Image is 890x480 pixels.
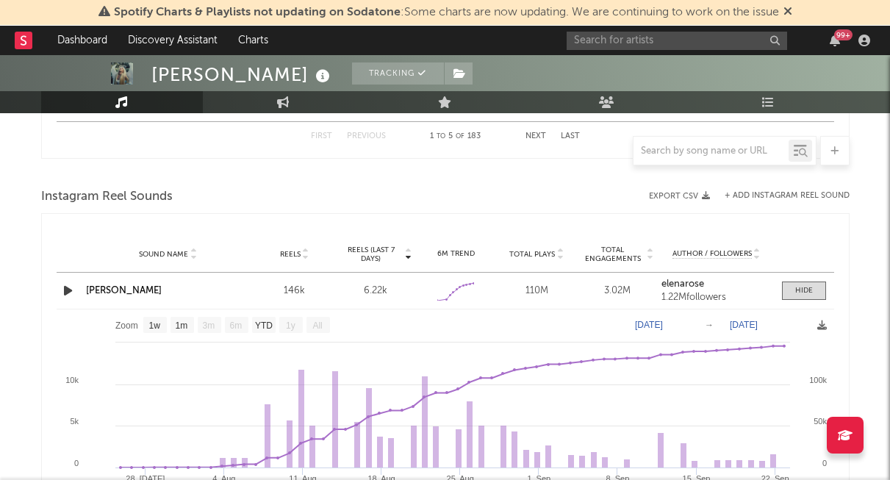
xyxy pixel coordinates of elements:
span: Reels (last 7 days) [339,246,403,263]
input: Search for artists [567,32,787,50]
span: Author / Followers [672,249,752,259]
text: 1m [175,320,187,331]
div: 110M [500,284,573,298]
a: Dashboard [47,26,118,55]
text: 0 [73,459,78,468]
button: Export CSV [649,192,710,201]
text: Zoom [115,320,138,331]
span: Sound Name [139,250,188,259]
text: [DATE] [730,320,758,330]
span: to [437,133,445,140]
text: [DATE] [635,320,663,330]
text: 1w [148,320,160,331]
div: 6M Trend [420,248,493,259]
div: 6.22k [339,284,412,298]
div: 3.02M [581,284,654,298]
button: Last [561,132,580,140]
input: Search by song name or URL [634,146,789,157]
text: 6m [229,320,242,331]
a: Discovery Assistant [118,26,228,55]
span: Total Plays [509,250,555,259]
div: [PERSON_NAME] [151,62,334,87]
button: Tracking [352,62,444,85]
button: Previous [347,132,386,140]
button: + Add Instagram Reel Sound [725,192,850,200]
span: Dismiss [783,7,792,18]
span: : Some charts are now updating. We are continuing to work on the issue [114,7,779,18]
text: 5k [70,417,79,426]
text: 100k [809,376,827,384]
text: YTD [254,320,272,331]
text: 1y [286,320,295,331]
text: 3m [202,320,215,331]
text: All [312,320,322,331]
text: 0 [822,459,826,468]
text: 10k [65,376,79,384]
div: + Add Instagram Reel Sound [710,192,850,200]
span: Spotify Charts & Playlists not updating on Sodatone [114,7,401,18]
a: Charts [228,26,279,55]
div: 1 5 183 [415,128,496,146]
strong: elenarose [661,279,704,289]
span: of [456,133,464,140]
a: elenarose [661,279,772,290]
text: 50k [814,417,827,426]
span: Instagram Reel Sounds [41,188,173,206]
a: [PERSON_NAME] [86,286,162,295]
span: Total Engagements [581,246,645,263]
div: 99 + [834,29,853,40]
text: → [705,320,714,330]
div: 1.22M followers [661,293,772,303]
button: 99+ [830,35,840,46]
span: Reels [280,250,301,259]
button: Next [525,132,546,140]
div: 146k [258,284,331,298]
button: First [311,132,332,140]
